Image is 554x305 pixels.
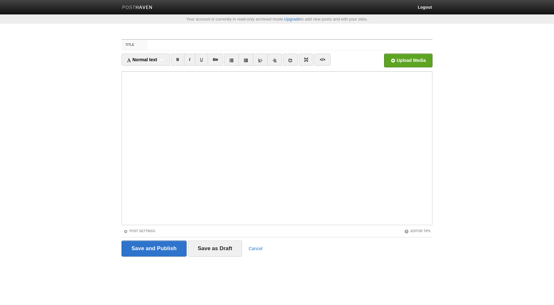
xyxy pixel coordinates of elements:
a: </> [315,54,330,66]
a: Editor Tips [404,229,431,233]
a: I [184,54,195,66]
input: Save and Publish [122,241,187,257]
input: Save as Draft [188,241,242,257]
a: Str [208,54,223,66]
a: Cancel [248,246,263,251]
label: Title [122,40,147,50]
a: U [195,54,208,66]
span: Normal text [127,57,157,62]
del: Str [213,57,218,62]
img: Posthaven-bar [122,5,153,10]
a: Upgrade [284,17,300,21]
a: Post Settings [123,229,155,233]
div: Your account is currently in read-only archived mode. to add new posts and edit your sites. [117,17,437,21]
img: pagebreak-icon.png [304,57,308,62]
a: B [171,54,184,66]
